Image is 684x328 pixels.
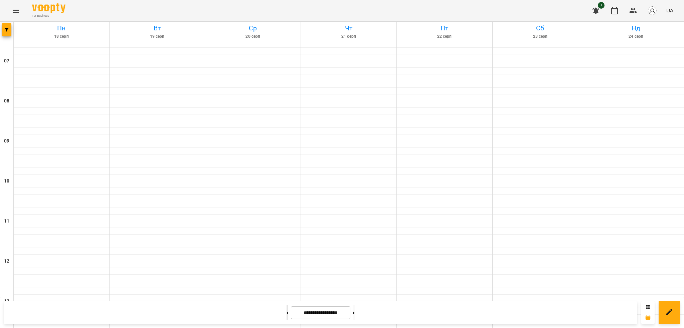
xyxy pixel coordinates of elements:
h6: Пт [398,23,491,33]
h6: 07 [4,57,9,65]
h6: Вт [111,23,204,33]
h6: 20 серп [206,33,300,40]
span: 1 [598,2,605,9]
h6: 08 [4,97,9,105]
h6: 22 серп [398,33,491,40]
h6: Пн [15,23,108,33]
h6: 09 [4,137,9,145]
h6: 24 серп [589,33,683,40]
img: avatar_s.png [648,6,657,15]
img: Voopty Logo [32,3,65,13]
h6: 12 [4,258,9,265]
span: For Business [32,14,65,18]
button: Menu [8,3,24,19]
h6: 11 [4,218,9,225]
h6: Чт [302,23,395,33]
h6: Нд [589,23,683,33]
h6: Ср [206,23,300,33]
h6: 19 серп [111,33,204,40]
h6: 10 [4,178,9,185]
h6: Сб [494,23,587,33]
h6: 18 серп [15,33,108,40]
h6: 23 серп [494,33,587,40]
button: UA [664,4,676,17]
span: UA [666,7,673,14]
h6: 21 серп [302,33,395,40]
